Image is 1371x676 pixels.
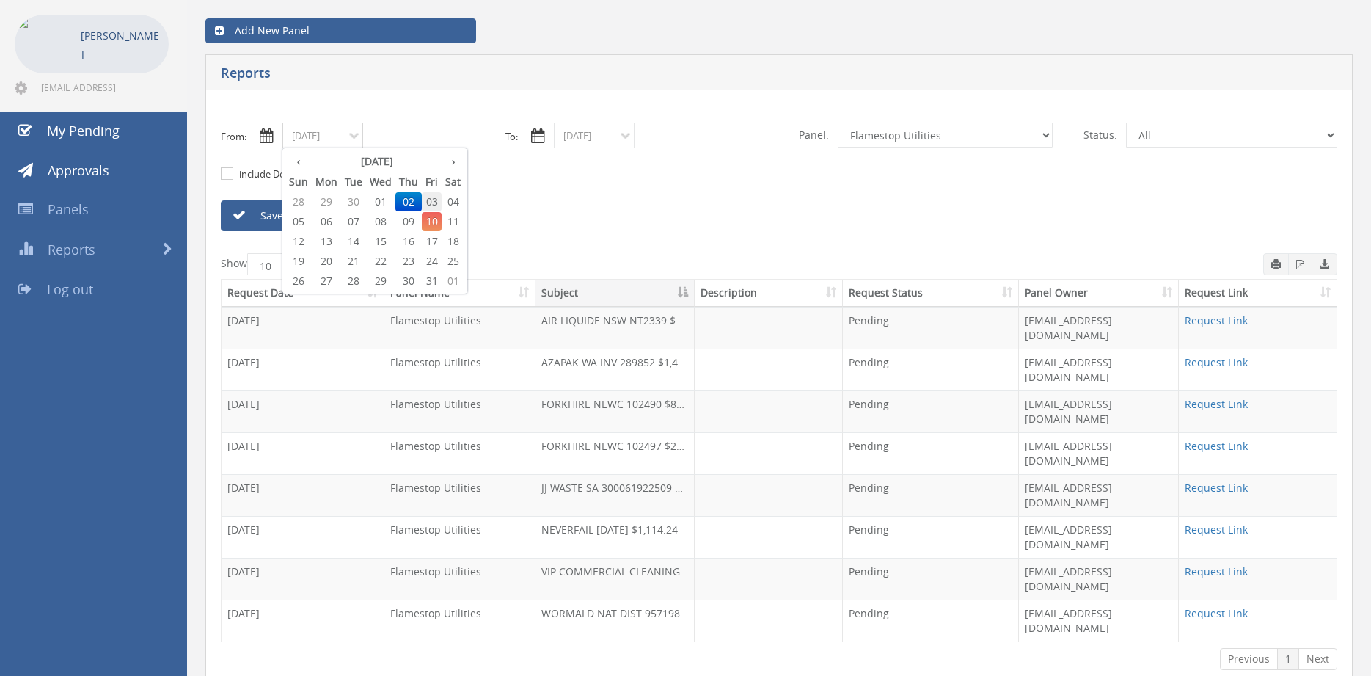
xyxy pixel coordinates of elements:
td: [EMAIL_ADDRESS][DOMAIN_NAME] [1019,600,1179,642]
a: Next [1298,648,1337,670]
span: 09 [395,212,422,231]
td: WORMALD NAT DIST 9571988 $919.60 [535,600,695,642]
a: Request Link [1185,523,1248,537]
span: 17 [422,232,442,251]
span: Panels [48,200,89,218]
td: Pending [843,432,1019,474]
td: FORKHIRE NEWC 102497 $220.00 [535,432,695,474]
span: 11 [442,212,464,231]
td: Pending [843,390,1019,432]
span: 13 [312,232,341,251]
td: Flamestop Utilities [384,349,535,390]
span: 14 [341,232,366,251]
td: [DATE] [222,349,384,390]
th: Tue [341,172,366,192]
span: 01 [366,192,395,211]
span: Status: [1075,123,1126,148]
td: Flamestop Utilities [384,558,535,600]
span: 03 [422,192,442,211]
span: Panel: [790,123,838,148]
td: [DATE] [222,390,384,432]
td: Flamestop Utilities [384,474,535,516]
th: Sun [285,172,312,192]
span: 02 [395,192,422,211]
a: Request Link [1185,313,1248,327]
td: [DATE] [222,432,384,474]
td: Pending [843,349,1019,390]
span: 07 [341,212,366,231]
td: [EMAIL_ADDRESS][DOMAIN_NAME] [1019,516,1179,558]
th: Mon [312,172,341,192]
span: 27 [312,272,341,291]
span: 01 [442,272,464,291]
td: [DATE] [222,516,384,558]
a: Request Link [1185,481,1248,495]
td: Flamestop Utilities [384,432,535,474]
label: Show entries [221,253,337,275]
span: 21 [341,252,366,271]
td: [DATE] [222,307,384,349]
td: [EMAIL_ADDRESS][DOMAIN_NAME] [1019,432,1179,474]
span: 05 [285,212,312,231]
th: Request Date: activate to sort column ascending [222,280,384,307]
span: 30 [395,272,422,291]
a: Request Link [1185,355,1248,369]
a: 1 [1277,648,1299,670]
td: Pending [843,558,1019,600]
span: Approvals [48,161,109,179]
span: 22 [366,252,395,271]
span: 19 [285,252,312,271]
span: 10 [422,212,442,231]
label: To: [505,130,518,144]
td: [DATE] [222,558,384,600]
th: Sat [442,172,464,192]
span: 20 [312,252,341,271]
span: 30 [341,192,366,211]
th: [DATE] [312,151,442,172]
td: [EMAIL_ADDRESS][DOMAIN_NAME] [1019,390,1179,432]
span: Log out [47,280,93,298]
span: My Pending [47,122,120,139]
th: ‹ [285,151,312,172]
td: [DATE] [222,600,384,642]
a: Request Link [1185,564,1248,578]
p: [PERSON_NAME] [81,26,161,63]
th: Fri [422,172,442,192]
a: Request Link [1185,439,1248,453]
a: Save [221,200,390,231]
span: 29 [312,192,341,211]
td: Flamestop Utilities [384,600,535,642]
span: 29 [366,272,395,291]
td: Flamestop Utilities [384,307,535,349]
span: 24 [422,252,442,271]
span: 15 [366,232,395,251]
th: Panel Owner: activate to sort column ascending [1019,280,1179,307]
label: include Description [235,167,323,182]
th: Request Status: activate to sort column ascending [843,280,1019,307]
span: Reports [48,241,95,258]
td: Pending [843,474,1019,516]
span: 08 [366,212,395,231]
td: Flamestop Utilities [384,390,535,432]
a: Request Link [1185,397,1248,411]
a: Request Link [1185,606,1248,620]
span: 26 [285,272,312,291]
span: [EMAIL_ADDRESS][DOMAIN_NAME] [41,81,166,93]
span: 06 [312,212,341,231]
th: Wed [366,172,395,192]
span: 04 [442,192,464,211]
td: AIR LIQUIDE NSW NT2339 $1,263.80 [535,307,695,349]
h5: Reports [221,66,1005,84]
span: 16 [395,232,422,251]
span: 12 [285,232,312,251]
th: › [442,151,464,172]
td: [EMAIL_ADDRESS][DOMAIN_NAME] [1019,307,1179,349]
td: [EMAIL_ADDRESS][DOMAIN_NAME] [1019,474,1179,516]
td: AZAPAK WA INV 289852 $1,408.84 [535,349,695,390]
span: 18 [442,232,464,251]
a: Previous [1220,648,1278,670]
td: FORKHIRE NEWC 102490 $843.70 [535,390,695,432]
td: Flamestop Utilities [384,516,535,558]
td: VIP COMMERCIAL CLEANING WA 4446 $411.84 [535,558,695,600]
th: Description: activate to sort column ascending [695,280,843,307]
